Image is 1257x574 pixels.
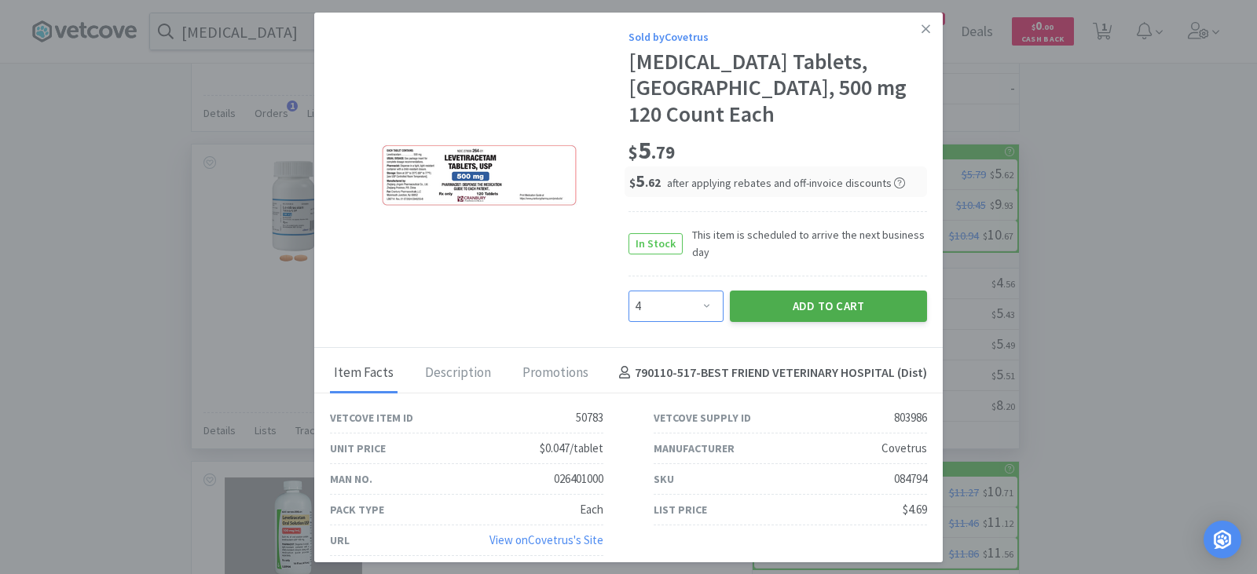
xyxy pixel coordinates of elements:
div: 50783 [576,408,603,427]
div: Description [421,354,495,393]
h4: 790110-517 - BEST FRIEND VETERINARY HOSPITAL (Dist) [613,363,927,383]
img: bb71893ea2894e81ba022041dfc669fc_803986.png [381,144,577,207]
span: This item is scheduled to arrive the next business day [683,226,927,261]
div: Vetcove Supply ID [654,409,751,426]
div: $0.047/tablet [540,439,603,458]
div: 803986 [894,408,927,427]
div: URL [330,532,350,549]
span: $ [628,141,638,163]
div: Open Intercom Messenger [1204,521,1241,558]
div: $4.69 [903,500,927,519]
div: [MEDICAL_DATA] Tablets, [GEOGRAPHIC_DATA], 500 mg 120 Count Each [628,49,927,128]
span: . 79 [651,141,675,163]
div: Covetrus [881,439,927,458]
span: 5 [629,170,661,192]
div: SKU [654,470,674,488]
div: Manufacturer [654,440,735,457]
button: Add to Cart [730,291,927,322]
span: . 62 [645,175,661,190]
span: In Stock [629,234,682,254]
div: Sold by Covetrus [628,28,927,46]
div: Unit Price [330,440,386,457]
div: 026401000 [554,470,603,488]
span: after applying rebates and off-invoice discounts [667,176,905,190]
div: Each [580,500,603,519]
div: Pack Type [330,501,384,518]
span: $ [629,175,636,190]
div: Vetcove Item ID [330,409,413,426]
div: Item Facts [330,354,398,393]
div: List Price [654,501,707,518]
a: View onCovetrus's Site [489,532,603,547]
div: Promotions [519,354,592,393]
span: 5 [628,134,675,166]
div: Man No. [330,470,372,488]
div: 084794 [894,470,927,488]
